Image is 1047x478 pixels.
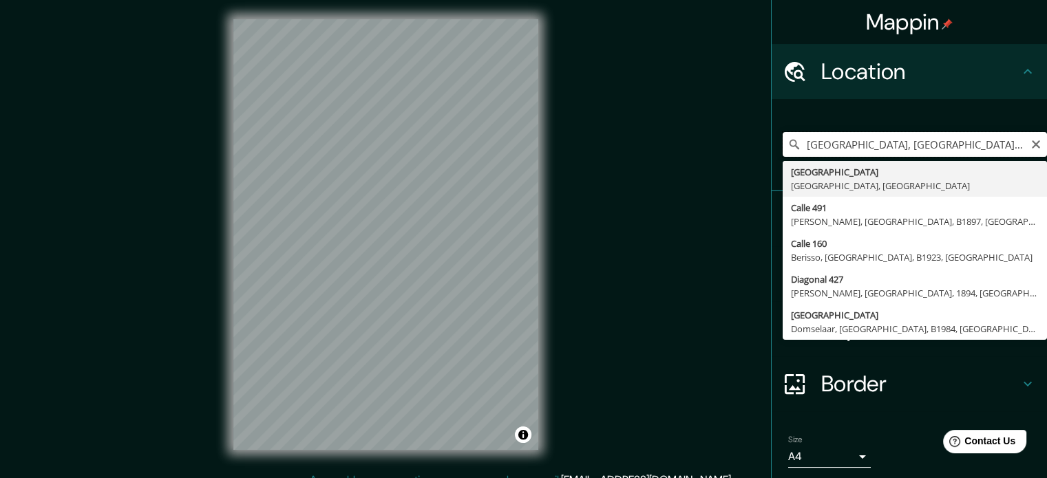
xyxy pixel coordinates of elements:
div: [GEOGRAPHIC_DATA] [791,308,1039,322]
h4: Border [821,370,1019,398]
div: [PERSON_NAME], [GEOGRAPHIC_DATA], B1897, [GEOGRAPHIC_DATA] [791,215,1039,228]
div: Berisso, [GEOGRAPHIC_DATA], B1923, [GEOGRAPHIC_DATA] [791,250,1039,264]
div: Style [772,246,1047,301]
div: [PERSON_NAME], [GEOGRAPHIC_DATA], 1894, [GEOGRAPHIC_DATA] [791,286,1039,300]
h4: Location [821,58,1019,85]
div: Calle 160 [791,237,1039,250]
label: Size [788,434,803,446]
div: [GEOGRAPHIC_DATA] [791,165,1039,179]
h4: Layout [821,315,1019,343]
button: Toggle attribution [515,426,531,443]
canvas: Map [233,19,538,450]
div: Diagonal 427 [791,272,1039,286]
div: Pins [772,191,1047,246]
div: Calle 491 [791,201,1039,215]
input: Pick your city or area [783,132,1047,157]
h4: Mappin [866,8,953,36]
div: A4 [788,446,871,468]
div: Location [772,44,1047,99]
button: Clear [1030,137,1041,150]
div: Layout [772,301,1047,356]
div: [GEOGRAPHIC_DATA], [GEOGRAPHIC_DATA] [791,179,1039,193]
img: pin-icon.png [942,19,953,30]
iframe: Help widget launcher [924,424,1032,463]
div: Domselaar, [GEOGRAPHIC_DATA], B1984, [GEOGRAPHIC_DATA] [791,322,1039,336]
div: Border [772,356,1047,411]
